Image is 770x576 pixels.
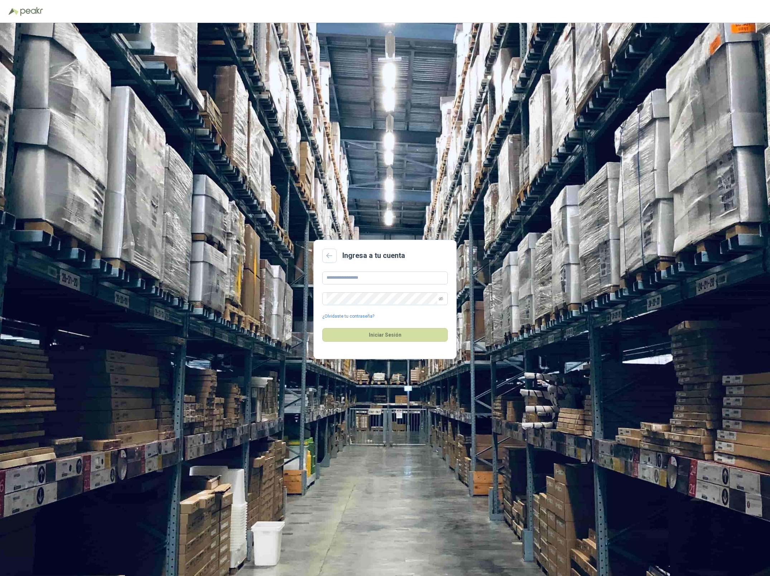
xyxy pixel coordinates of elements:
h2: Ingresa a tu cuenta [342,250,405,261]
span: eye-invisible [439,297,443,301]
img: Logo [9,8,19,15]
img: Peakr [20,7,43,16]
button: Iniciar Sesión [322,328,448,342]
a: ¿Olvidaste tu contraseña? [322,313,374,320]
